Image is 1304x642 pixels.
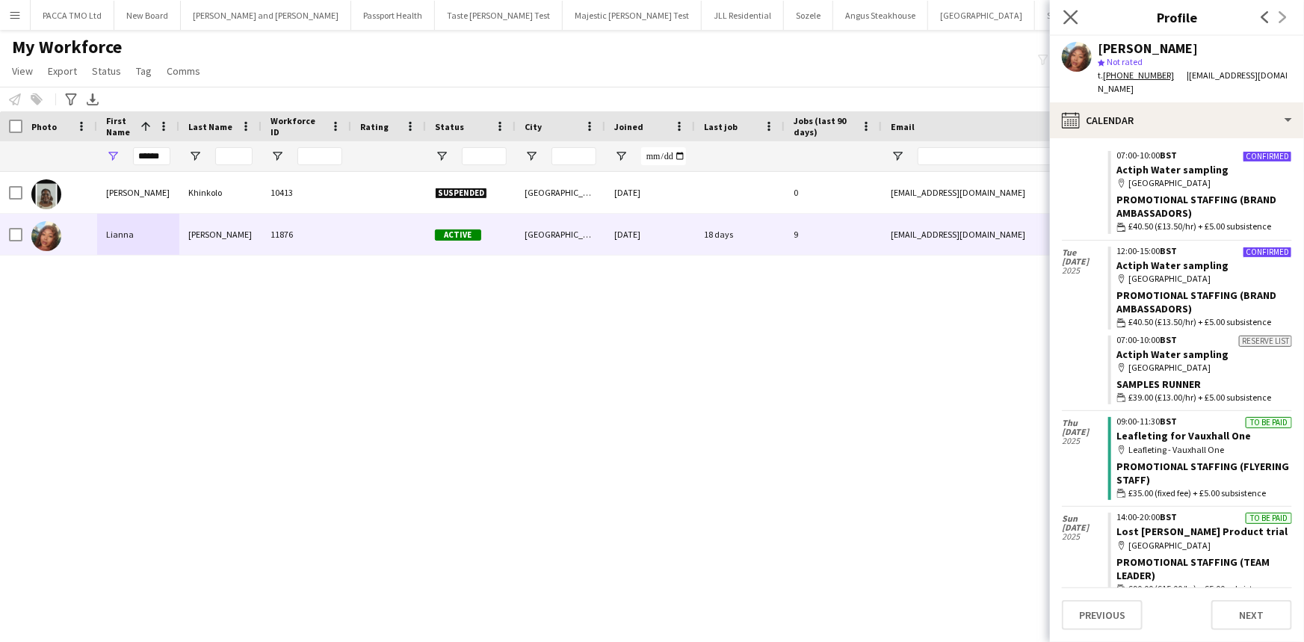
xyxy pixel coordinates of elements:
div: Promotional Staffing (Team Leader) [1117,555,1292,582]
a: Actiph Water sampling [1117,348,1229,361]
div: Confirmed [1243,247,1292,258]
div: [GEOGRAPHIC_DATA] [516,214,605,255]
span: Status [92,64,121,78]
span: View [12,64,33,78]
span: Last Name [188,121,232,132]
span: Workforce ID [271,115,324,138]
span: Photo [31,121,57,132]
div: t. [1098,69,1187,82]
button: Open Filter Menu [525,149,538,163]
span: BST [1161,334,1178,345]
a: Status [86,61,127,81]
button: PACCA TMO Ltd [31,1,114,30]
span: 2025 [1062,436,1108,445]
span: [DATE] [1062,428,1108,436]
div: [DATE] [605,214,695,255]
button: Open Filter Menu [614,149,628,163]
input: Email Filter Input [918,147,1172,165]
h3: Profile [1050,7,1304,27]
span: Rating [360,121,389,132]
img: Julianna Khinkolo [31,179,61,209]
div: Lianna [97,214,179,255]
span: Last job [704,121,738,132]
div: [EMAIL_ADDRESS][DOMAIN_NAME] [882,172,1181,213]
div: Promotional Staffing (Brand Ambassadors) [1117,193,1292,220]
div: 9 [785,214,882,255]
span: BST [1161,149,1178,161]
span: First Name [106,115,135,138]
div: [EMAIL_ADDRESS][DOMAIN_NAME] [882,214,1181,255]
div: Khinkolo [179,172,262,213]
a: Comms [161,61,206,81]
span: BST [1161,416,1178,427]
button: Previous [1062,600,1143,630]
app-action-btn: Advanced filters [62,90,80,108]
span: £35.00 (fixed fee) + £5.00 subsistence [1129,487,1267,500]
input: Workforce ID Filter Input [297,147,342,165]
span: BST [1161,511,1178,522]
span: City [525,121,542,132]
span: Joined [614,121,643,132]
div: Confirmed [1243,151,1292,162]
div: [GEOGRAPHIC_DATA] [1117,361,1292,374]
div: Samples runner [1117,377,1292,391]
input: Last Name Filter Input [215,147,253,165]
a: Actiph Water sampling [1117,163,1229,176]
div: [PERSON_NAME] [97,172,179,213]
span: Email [891,121,915,132]
div: Promotional Staffing (Brand Ambassadors) [1117,288,1292,315]
span: Sun [1062,514,1108,523]
span: My Workforce [12,36,122,58]
button: JLL Residential [702,1,784,30]
div: [PERSON_NAME] [1098,42,1198,55]
div: Reserve list [1239,336,1292,347]
span: £39.00 (£13.00/hr) + £5.00 subsistence [1129,391,1272,404]
div: 14:00-20:00 [1117,513,1292,522]
app-action-btn: Export XLSX [84,90,102,108]
div: [DATE] [605,172,695,213]
button: Passport Health [351,1,435,30]
div: 11876 [262,214,351,255]
span: BST [1161,245,1178,256]
div: 0 [785,172,882,213]
div: 18 days [695,214,785,255]
div: 07:00-10:00 [1117,151,1292,160]
button: Open Filter Menu [106,149,120,163]
input: First Name Filter Input [133,147,170,165]
span: Tue [1062,248,1108,257]
button: [PERSON_NAME] and [PERSON_NAME] [181,1,351,30]
a: Leafleting for Vauxhall One [1117,429,1252,442]
button: Majestic [PERSON_NAME] Test [563,1,702,30]
a: Tag [130,61,158,81]
input: Status Filter Input [462,147,507,165]
span: 2025 [1062,532,1108,541]
button: Open Filter Menu [271,149,284,163]
div: [PERSON_NAME] [179,214,262,255]
span: Tag [136,64,152,78]
button: Taste [PERSON_NAME] Test [435,1,563,30]
span: Jobs (last 90 days) [794,115,855,138]
div: 10413 [262,172,351,213]
span: £40.50 (£13.50/hr) + £5.00 subsistence [1129,315,1272,329]
a: Actiph Water sampling [1117,259,1229,272]
div: [GEOGRAPHIC_DATA] [1117,272,1292,285]
span: 2025 [1062,266,1108,275]
span: | [EMAIL_ADDRESS][DOMAIN_NAME] [1098,70,1288,94]
div: 07:00-10:00 [1117,336,1292,345]
div: [GEOGRAPHIC_DATA] [1117,539,1292,552]
button: Open Filter Menu [188,149,202,163]
span: Active [435,229,481,241]
div: To be paid [1246,513,1292,524]
button: Next [1211,600,1292,630]
img: Lianna Smith-Prince [31,221,61,251]
div: [GEOGRAPHIC_DATA] [1117,176,1292,190]
span: [DATE] [1062,257,1108,266]
span: Suspended [435,188,487,199]
a: Lost [PERSON_NAME] Product trial [1117,525,1288,538]
button: New Board [114,1,181,30]
span: £90.00 (£15.00/hr) + £5.00 subsistence [1129,582,1272,596]
div: 09:00-11:30 [1117,417,1292,426]
a: [PHONE_NUMBER] [1103,70,1187,81]
button: Smileright Barbican Dental Clinic [1035,1,1187,30]
a: View [6,61,39,81]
